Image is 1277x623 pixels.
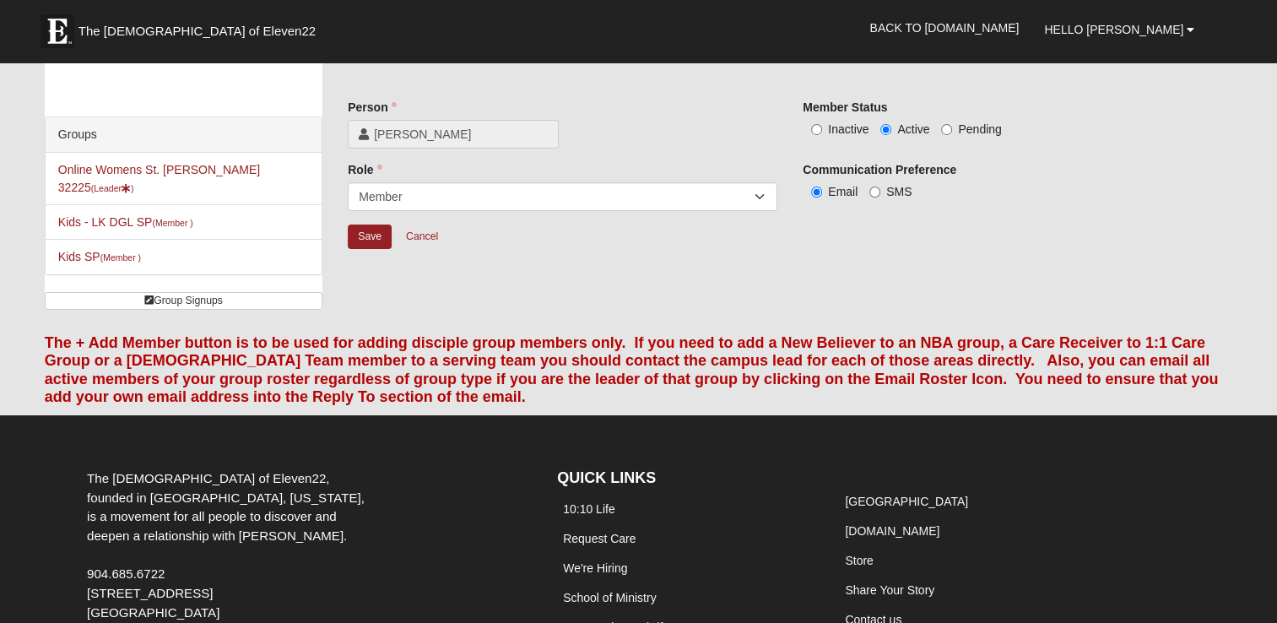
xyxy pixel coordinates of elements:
[348,161,381,178] label: Role
[395,224,449,250] a: Cancel
[563,591,656,604] a: School of Ministry
[845,524,939,538] a: [DOMAIN_NAME]
[828,185,858,198] span: Email
[374,126,548,143] span: [PERSON_NAME]
[563,502,615,516] a: 10:10 Life
[348,99,396,116] label: Person
[857,7,1031,49] a: Back to [DOMAIN_NAME]
[811,124,822,135] input: Inactive
[563,561,627,575] a: We're Hiring
[41,14,74,48] img: Eleven22 logo
[45,334,1219,406] font: The + Add Member button is to be used for adding disciple group members only. If you need to add ...
[845,554,873,567] a: Store
[58,250,141,263] a: Kids SP(Member )
[32,6,370,48] a: The [DEMOGRAPHIC_DATA] of Eleven22
[1031,8,1207,51] a: Hello [PERSON_NAME]
[803,99,887,116] label: Member Status
[886,185,912,198] span: SMS
[91,183,134,193] small: (Leader )
[58,215,193,229] a: Kids - LK DGL SP(Member )
[100,252,141,263] small: (Member )
[58,163,260,194] a: Online Womens St. [PERSON_NAME] 32225(Leader)
[845,495,968,508] a: [GEOGRAPHIC_DATA]
[897,122,929,136] span: Active
[803,161,956,178] label: Communication Preference
[880,124,891,135] input: Active
[46,117,322,153] div: Groups
[869,187,880,198] input: SMS
[563,532,636,545] a: Request Care
[958,122,1001,136] span: Pending
[348,225,392,249] input: Alt+s
[845,583,934,597] a: Share Your Story
[74,469,387,623] div: The [DEMOGRAPHIC_DATA] of Eleven22, founded in [GEOGRAPHIC_DATA], [US_STATE], is a movement for a...
[828,122,868,136] span: Inactive
[941,124,952,135] input: Pending
[1044,23,1183,36] span: Hello [PERSON_NAME]
[811,187,822,198] input: Email
[152,218,192,228] small: (Member )
[78,23,316,40] span: The [DEMOGRAPHIC_DATA] of Eleven22
[557,469,814,488] h4: QUICK LINKS
[45,292,322,310] a: Group Signups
